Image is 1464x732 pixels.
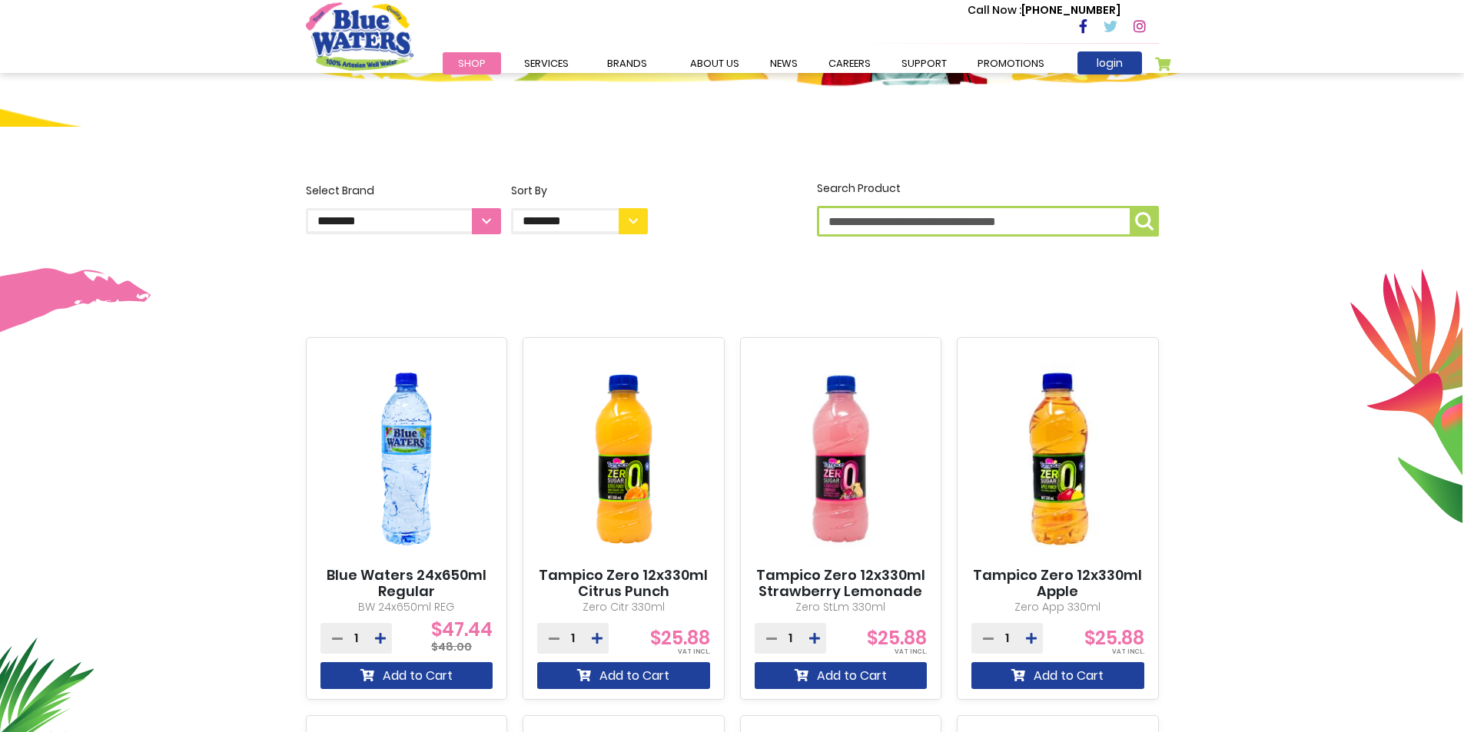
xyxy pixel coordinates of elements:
[962,52,1060,75] a: Promotions
[817,181,1159,237] label: Search Product
[755,52,813,75] a: News
[650,625,710,651] span: $25.88
[1130,206,1159,237] button: Search Product
[971,567,1144,600] a: Tampico Zero 12x330ml Apple
[511,183,648,199] div: Sort By
[1135,212,1154,230] img: search-icon.png
[607,56,647,71] span: Brands
[968,2,1120,18] p: [PHONE_NUMBER]
[431,630,493,644] span: $47.44
[971,599,1144,615] p: Zero App 330ml
[306,208,501,234] select: Select Brand
[755,351,928,567] img: Tampico Zero 12x330ml Strawberry Lemonade
[431,639,472,654] span: $48.00
[524,56,569,71] span: Services
[971,662,1144,689] button: Add to Cart
[675,52,755,75] a: about us
[458,56,486,71] span: Shop
[867,625,927,651] span: $25.88
[755,599,928,615] p: Zero StLm 330ml
[971,351,1144,567] img: Tampico Zero 12x330ml Apple
[320,599,493,615] p: BW 24x650ml REG
[306,183,501,234] label: Select Brand
[968,2,1021,18] span: Call Now :
[306,2,413,70] a: store logo
[511,208,648,234] select: Sort By
[813,52,886,75] a: careers
[320,567,493,600] a: Blue Waters 24x650ml Regular
[817,206,1159,237] input: Search Product
[1077,51,1142,75] a: login
[886,52,962,75] a: support
[320,351,493,567] img: Blue Waters 24x650ml Regular
[537,599,710,615] p: Zero Citr 330ml
[537,567,710,600] a: Tampico Zero 12x330ml Citrus Punch
[320,662,493,689] button: Add to Cart
[537,351,710,567] img: Tampico Zero 12x330ml Citrus Punch
[755,567,928,600] a: Tampico Zero 12x330ml Strawberry Lemonade
[537,662,710,689] button: Add to Cart
[755,662,928,689] button: Add to Cart
[1084,625,1144,651] span: $25.88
